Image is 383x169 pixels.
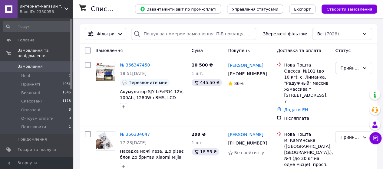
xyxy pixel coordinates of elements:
[289,5,316,14] button: Експорт
[21,82,40,87] span: Прийняті
[325,31,339,36] span: (7028)
[120,63,150,67] a: № 366347450
[21,99,42,104] span: Скасовані
[234,81,243,86] span: 86%
[96,131,115,151] a: Фото товару
[62,82,71,87] span: 4056
[192,63,213,67] span: 10 500 ₴
[96,132,115,150] img: Фото товару
[322,5,377,14] button: Створити замовлення
[335,48,351,53] span: Статус
[21,107,40,113] span: Оплачені
[284,68,330,104] div: Одесса, №101 (до 10 кг): с. Лиманка, "Радужный" массив ж/массива "[STREET_ADDRESS]. 7
[20,9,73,15] div: Ваш ID: 2350056
[120,140,147,145] span: 17:23[DATE]
[20,4,65,9] span: интернет-магазин "Техномаркет"
[21,90,40,96] span: Виконані
[18,137,47,142] span: Повідомлення
[227,70,267,78] div: [PHONE_NUMBER]
[122,80,127,85] img: :speech_balloon:
[317,31,324,37] span: Всі
[192,71,203,76] span: 1 шт.
[340,134,360,141] div: Прийнято
[97,31,114,37] span: Фільтри
[263,31,307,37] span: Збережені фільтри:
[228,62,263,68] a: [PERSON_NAME]
[91,5,152,13] h1: Список замовлень
[21,73,30,79] span: Нові
[192,132,206,137] span: 299 ₴
[228,132,263,138] a: [PERSON_NAME]
[18,147,56,152] span: Товари та послуги
[18,37,35,43] span: Головна
[69,73,71,79] span: 0
[69,107,71,113] span: 8
[340,65,360,71] div: Прийнято
[277,48,321,53] span: Доставка та оплата
[120,89,184,106] a: Акумулятор SJY LiFePO4 12V, 100Ah, 1280Wh BMS, LCD экран для ДБЖ (клас А)
[21,124,46,130] span: Подзвонити
[228,48,249,53] span: Покупець
[135,5,221,14] button: Завантажити звіт по пром-оплаті
[232,7,278,11] span: Управління статусами
[284,115,330,121] div: Післяплата
[18,64,43,69] span: Замовлення
[369,132,381,144] button: Чат з покупцем
[96,62,115,81] img: Фото товару
[192,140,203,145] span: 1 шт.
[140,6,216,12] span: Завантажити звіт по пром-оплаті
[96,48,123,53] span: Замовлення
[284,62,330,68] div: Нова Пошта
[62,90,71,96] span: 1845
[192,79,222,86] div: 445.50 ₴
[192,148,219,155] div: 18.55 ₴
[69,116,71,121] span: 0
[294,7,311,11] span: Експорт
[18,48,73,59] span: Замовлення та повідомлення
[62,99,71,104] span: 1118
[227,139,267,147] div: [PHONE_NUMBER]
[192,48,203,53] span: Cума
[120,132,150,137] a: № 366334647
[315,6,377,11] a: Створити замовлення
[284,107,308,112] a: Додати ЕН
[69,124,71,130] span: 1
[227,5,283,14] button: Управління статусами
[120,149,183,166] a: Насадка ножі леза, що різає блок до бритви Xiaomi Mijia S300 S500 S500C
[284,131,330,137] div: Нова Пошта
[120,71,147,76] span: 18:51[DATE]
[326,7,372,11] span: Створити замовлення
[131,28,256,40] input: Пошук за номером замовлення, ПІБ покупця, номером телефону, Email, номером накладної
[21,116,54,121] span: Очікуєм оплати
[128,80,167,85] span: Перезвоните мне
[3,21,71,32] input: Пошук
[234,150,264,155] span: Без рейтингу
